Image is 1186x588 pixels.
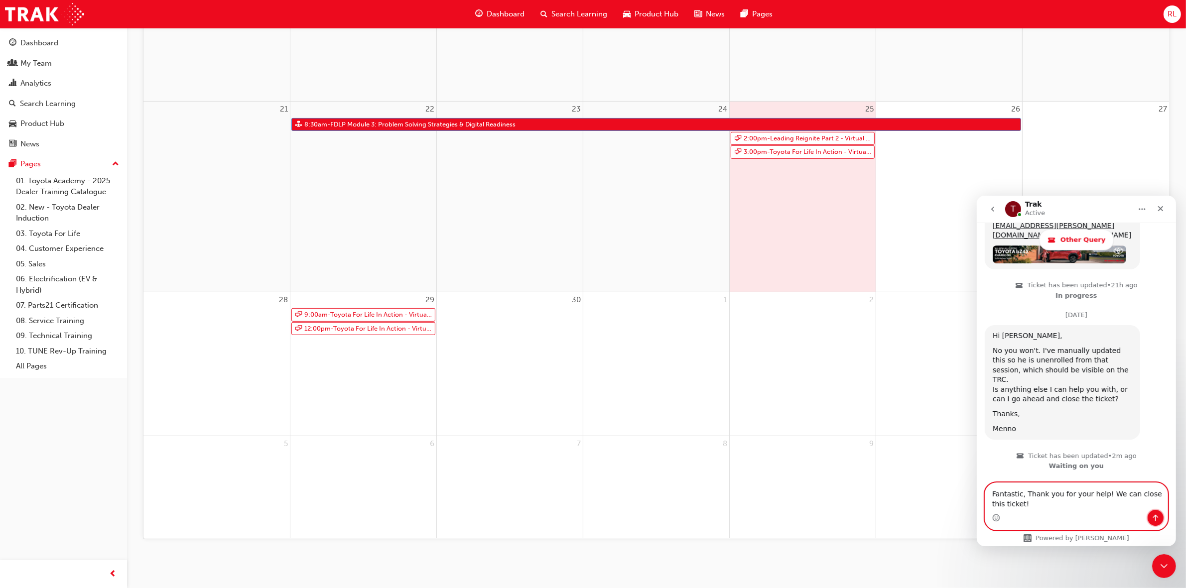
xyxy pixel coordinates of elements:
a: 01. Toyota Academy - 2025 Dealer Training Catalogue [12,173,123,200]
span: guage-icon [475,8,483,20]
a: September 26, 2025 [1009,102,1022,117]
td: October 6, 2025 [290,436,436,538]
a: 07. Parts21 Certification [12,298,123,313]
a: 06. Electrification (EV & Hybrid) [12,271,123,298]
span: news-icon [9,140,16,149]
span: 9:00am - Toyota For Life In Action - Virtual Classroom [304,309,433,321]
div: News [20,138,39,150]
td: September 27, 2025 [1023,102,1169,292]
a: All Pages [12,358,123,374]
td: September 26, 2025 [876,102,1023,292]
div: Analytics [20,78,51,89]
a: September 27, 2025 [1157,102,1169,117]
span: Search Learning [551,8,607,20]
td: September 28, 2025 [143,292,290,436]
span: 2:00pm - Leading Reignite Part 2 - Virtual Classroom [743,132,873,145]
a: news-iconNews [686,4,733,24]
a: 04. Customer Experience [12,241,123,256]
a: Search Learning [4,95,123,113]
button: Pages [4,155,123,173]
td: September 25, 2025 [730,102,876,292]
span: search-icon [9,100,16,109]
div: Dashboard [20,37,58,49]
td: October 10, 2025 [876,436,1023,538]
td: September 23, 2025 [436,102,583,292]
td: October 7, 2025 [436,436,583,538]
a: September 21, 2025 [278,102,290,117]
a: October 8, 2025 [721,436,729,452]
button: RL [1164,5,1181,23]
span: sessionType_FACE_TO_FACE-icon [295,118,302,131]
a: October 2, 2025 [867,292,876,308]
div: Product Hub [20,118,64,129]
iframe: Intercom live chat [1152,554,1176,578]
a: September 24, 2025 [716,102,729,117]
td: September 30, 2025 [436,292,583,436]
span: 8:30am - FDLP Module 3: Problem Solving Strategies & Digital Readiness [304,118,516,131]
span: car-icon [623,8,631,20]
span: RL [1168,8,1177,20]
a: September 25, 2025 [863,102,876,117]
span: guage-icon [9,39,16,48]
td: October 2, 2025 [730,292,876,436]
span: up-icon [112,158,119,171]
td: September 22, 2025 [290,102,436,292]
td: September 21, 2025 [143,102,290,292]
a: October 9, 2025 [867,436,876,452]
span: pages-icon [741,8,748,20]
a: October 5, 2025 [282,436,290,452]
span: sessionType_ONLINE_URL-icon [735,146,741,158]
div: Search Learning [20,98,76,110]
div: Pages [20,158,41,170]
a: My Team [4,54,123,73]
a: October 7, 2025 [575,436,583,452]
span: people-icon [9,59,16,68]
td: October 8, 2025 [583,436,729,538]
img: Trak [5,3,84,25]
a: 03. Toyota For Life [12,226,123,241]
span: sessionType_ONLINE_URL-icon [295,323,302,335]
a: guage-iconDashboard [467,4,532,24]
td: September 29, 2025 [290,292,436,436]
a: search-iconSearch Learning [532,4,615,24]
a: October 6, 2025 [428,436,436,452]
a: September 22, 2025 [423,102,436,117]
a: 05. Sales [12,256,123,272]
td: October 3, 2025 [876,292,1023,436]
td: October 5, 2025 [143,436,290,538]
td: September 24, 2025 [583,102,729,292]
a: Dashboard [4,34,123,52]
span: Product Hub [635,8,678,20]
a: Product Hub [4,115,123,133]
iframe: Intercom live chat [977,196,1176,546]
a: 08. Service Training [12,313,123,329]
a: 09. Technical Training [12,328,123,344]
span: sessionType_ONLINE_URL-icon [735,132,741,145]
a: September 30, 2025 [570,292,583,308]
span: News [706,8,725,20]
a: car-iconProduct Hub [615,4,686,24]
td: October 1, 2025 [583,292,729,436]
a: pages-iconPages [733,4,781,24]
span: 12:00pm - Toyota For Life In Action - Virtual Classroom [304,323,433,335]
span: news-icon [694,8,702,20]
